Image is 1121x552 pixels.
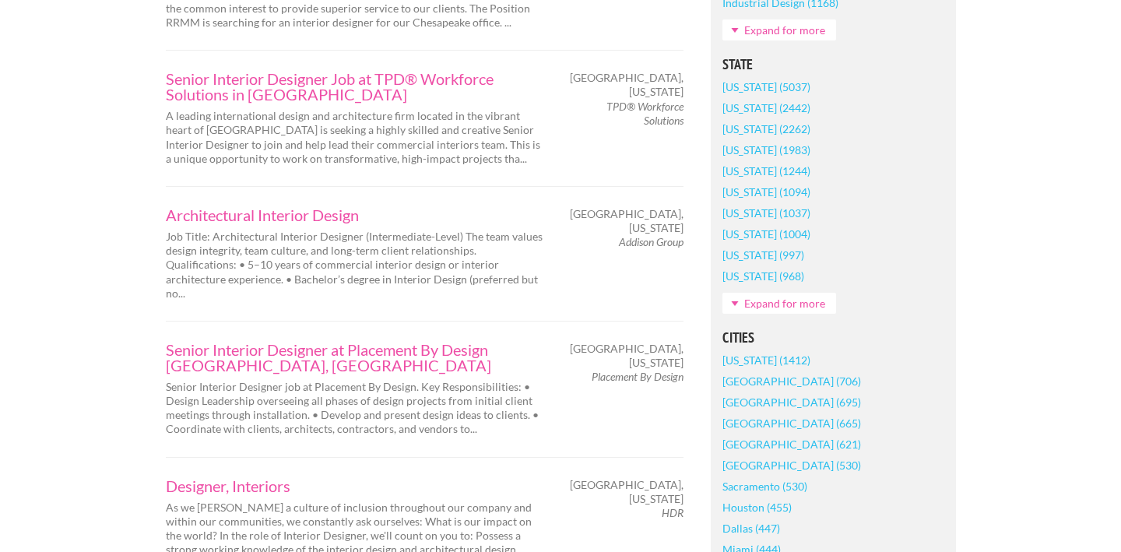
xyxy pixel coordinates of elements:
a: [US_STATE] (1244) [722,160,810,181]
a: [US_STATE] (1094) [722,181,810,202]
a: [US_STATE] (2442) [722,97,810,118]
a: Sacramento (530) [722,476,807,497]
em: Addison Group [619,235,683,248]
a: [US_STATE] (1412) [722,350,810,371]
em: Placement By Design [592,370,683,383]
p: Job Title: Architectural Interior Designer (Intermediate-Level) The team values design integrity,... [166,230,547,301]
a: [GEOGRAPHIC_DATA] (665) [722,413,861,434]
a: Expand for more [722,19,836,40]
a: [US_STATE] (1983) [722,139,810,160]
a: [US_STATE] (2262) [722,118,810,139]
a: [GEOGRAPHIC_DATA] (706) [722,371,861,392]
p: Senior Interior Designer job at Placement By Design. Key Responsibilities: • Design Leadership ov... [166,380,547,437]
span: [GEOGRAPHIC_DATA], [US_STATE] [570,478,683,506]
span: [GEOGRAPHIC_DATA], [US_STATE] [570,71,683,99]
em: HDR [662,506,683,519]
a: Dallas (447) [722,518,780,539]
a: [US_STATE] (1037) [722,202,810,223]
h5: State [722,58,944,72]
h5: Cities [722,331,944,345]
span: [GEOGRAPHIC_DATA], [US_STATE] [570,207,683,235]
a: [US_STATE] (968) [722,265,804,287]
span: [GEOGRAPHIC_DATA], [US_STATE] [570,342,683,370]
a: Senior Interior Designer Job at TPD® Workforce Solutions in [GEOGRAPHIC_DATA] [166,71,547,102]
a: Architectural Interior Design [166,207,547,223]
a: Expand for more [722,293,836,314]
a: [US_STATE] (1004) [722,223,810,244]
a: Senior Interior Designer at Placement By Design [GEOGRAPHIC_DATA], [GEOGRAPHIC_DATA] [166,342,547,373]
a: [US_STATE] (997) [722,244,804,265]
p: A leading international design and architecture firm located in the vibrant heart of [GEOGRAPHIC_... [166,109,547,166]
a: [GEOGRAPHIC_DATA] (530) [722,455,861,476]
a: [GEOGRAPHIC_DATA] (621) [722,434,861,455]
a: [GEOGRAPHIC_DATA] (695) [722,392,861,413]
a: [US_STATE] (5037) [722,76,810,97]
a: Designer, Interiors [166,478,547,494]
a: Houston (455) [722,497,792,518]
em: TPD® Workforce Solutions [606,100,683,127]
